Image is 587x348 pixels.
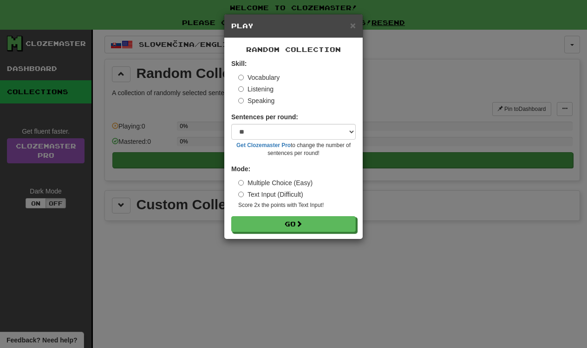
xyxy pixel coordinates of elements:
strong: Mode: [231,165,250,173]
label: Listening [238,84,274,94]
button: Close [350,20,356,30]
label: Multiple Choice (Easy) [238,178,313,187]
input: Multiple Choice (Easy) [238,180,244,186]
span: × [350,20,356,31]
h5: Play [231,21,356,31]
label: Text Input (Difficult) [238,190,303,199]
label: Sentences per round: [231,112,298,122]
input: Listening [238,86,244,92]
span: Random Collection [246,45,341,53]
button: Go [231,216,356,232]
strong: Skill: [231,60,247,67]
input: Vocabulary [238,75,244,80]
input: Text Input (Difficult) [238,192,244,197]
input: Speaking [238,98,244,103]
a: Get Clozemaster Pro [236,142,291,148]
small: Score 2x the points with Text Input ! [238,201,356,209]
label: Speaking [238,96,274,105]
label: Vocabulary [238,73,280,82]
small: to change the number of sentences per round! [231,142,356,157]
